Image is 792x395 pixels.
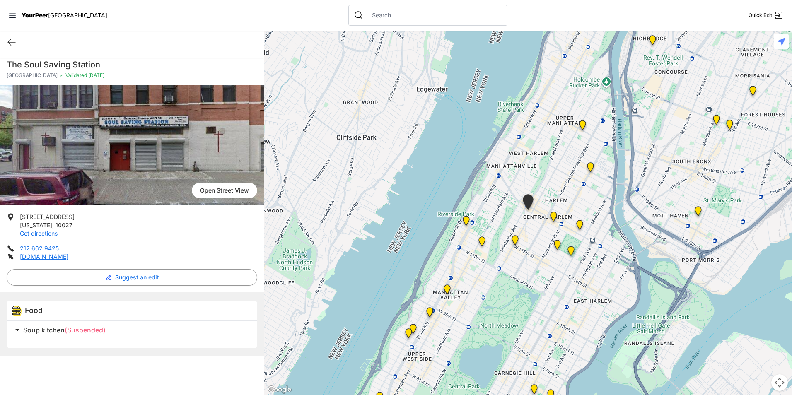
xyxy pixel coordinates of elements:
[771,374,788,391] button: Map camera controls
[20,253,68,260] a: [DOMAIN_NAME]
[7,269,257,286] button: Suggest an edit
[439,281,456,301] div: Manhattan
[7,72,58,79] span: [GEOGRAPHIC_DATA]
[266,384,293,395] a: Open this area in Google Maps (opens a new window)
[749,12,772,19] span: Quick Exit
[20,230,58,237] a: Get directions
[56,222,72,229] span: 10027
[749,10,784,20] a: Quick Exit
[473,233,490,253] div: The Cathedral Church of St. John the Divine
[421,304,438,324] div: Food Provider
[115,273,159,282] span: Suggest an edit
[367,11,502,19] input: Search
[25,306,43,315] span: Food
[87,72,104,78] span: [DATE]
[20,222,52,229] span: [US_STATE]
[59,72,64,79] span: ✓
[266,384,293,395] img: Google
[20,245,59,252] a: 212.662.9425
[507,232,524,252] div: Harlem
[22,12,48,19] span: YourPeer
[708,111,725,131] div: Bronx Citadel Corps
[48,12,107,19] span: [GEOGRAPHIC_DATA]
[400,325,417,345] div: Senior Programming
[192,183,257,198] a: Open Street View
[52,222,54,229] span: ,
[20,213,75,220] span: [STREET_ADDRESS]
[22,13,107,18] a: YourPeer[GEOGRAPHIC_DATA]
[582,159,599,179] div: Harlem Temple Corps
[65,72,87,78] span: Validated
[23,326,65,334] span: Soup kitchen
[571,217,588,236] div: East Harlem
[721,116,738,136] div: Wellness Center
[545,208,562,228] div: Willis Green Jr. Adult Healthcare Center
[7,59,257,70] h1: The Soul Saving Station
[65,326,106,334] span: (Suspended)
